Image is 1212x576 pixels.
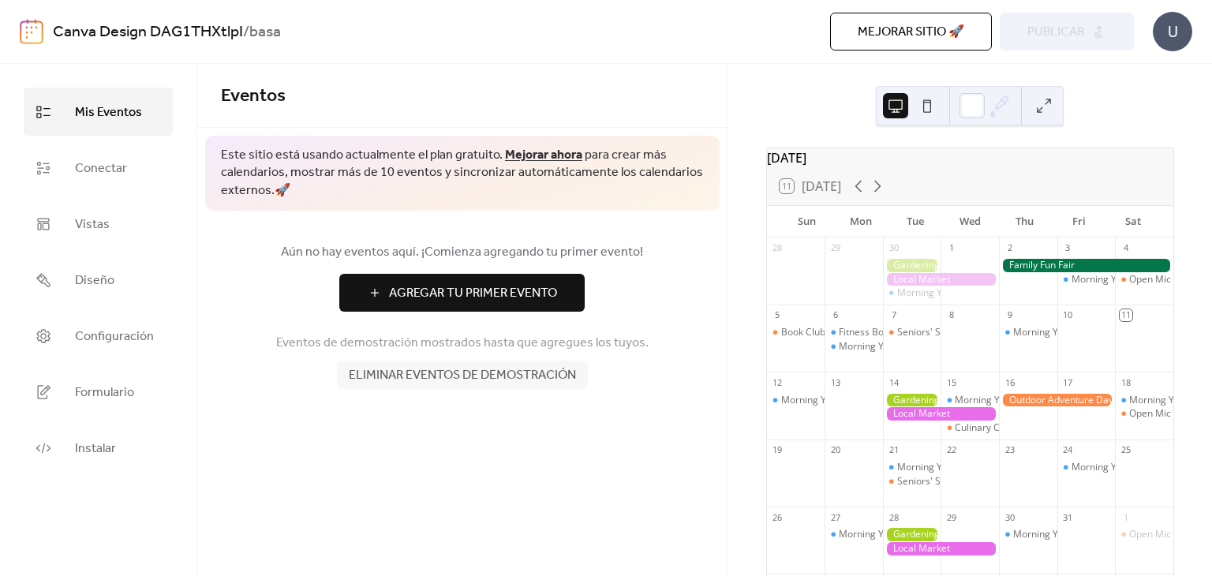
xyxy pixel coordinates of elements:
div: Gardening Workshop [883,528,941,541]
div: 24 [1062,444,1074,456]
div: 22 [945,444,957,456]
div: Local Market [883,407,999,421]
div: Gardening Workshop [883,394,941,407]
div: 6 [829,309,841,321]
div: Fri [1052,206,1106,238]
b: basa [249,17,281,47]
span: Mis Eventos [75,100,142,125]
a: Instalar [24,424,173,472]
div: 29 [829,242,841,254]
div: 13 [829,376,841,388]
span: Este sitio está usando actualmente el plan gratuito. para crear más calendarios, mostrar más de 1... [221,147,704,200]
div: Culinary Cooking Class [955,421,1055,435]
span: Conectar [75,156,127,181]
div: 30 [1004,511,1016,523]
div: 1 [945,242,957,254]
div: Morning Yoga Bliss [1013,528,1098,541]
div: Morning Yoga Bliss [883,461,941,474]
div: [DATE] [767,148,1173,167]
span: Configuración [75,324,154,349]
div: 31 [1062,511,1074,523]
div: 14 [888,376,900,388]
div: 18 [1120,376,1132,388]
div: Outdoor Adventure Day [999,394,1115,407]
div: Thu [997,206,1052,238]
span: Agregar Tu Primer Evento [389,284,557,303]
span: Diseño [75,268,114,293]
a: Diseño [24,256,173,304]
a: Canva Design DAG1THXtlpI [53,17,243,47]
div: Morning Yoga Bliss [1057,273,1116,286]
a: Conectar [24,144,173,192]
div: Fitness Bootcamp [825,326,883,339]
div: Seniors' Social Tea [897,326,980,339]
span: Eventos de demostración mostrados hasta que agregues los tuyos. [276,334,649,353]
div: 19 [772,444,784,456]
div: Morning Yoga Bliss [1072,273,1156,286]
span: Vistas [75,212,110,237]
div: 23 [1004,444,1016,456]
div: Morning Yoga Bliss [1115,394,1173,407]
a: Vistas [24,200,173,248]
div: 15 [945,376,957,388]
div: 16 [1004,376,1016,388]
div: Morning Yoga Bliss [839,528,923,541]
div: Local Market [883,542,999,555]
button: Agregar Tu Primer Evento [339,274,585,312]
a: Agregar Tu Primer Evento [221,274,704,312]
div: Open Mic Night [1115,407,1173,421]
div: Morning Yoga Bliss [781,394,866,407]
div: 12 [772,376,784,388]
div: 5 [772,309,784,321]
div: 25 [1120,444,1132,456]
div: Morning Yoga Bliss [897,461,982,474]
a: Formulario [24,368,173,416]
div: Culinary Cooking Class [941,421,999,435]
div: Morning Yoga Bliss [825,340,883,353]
div: 27 [829,511,841,523]
div: Local Market [883,273,999,286]
div: Morning Yoga Bliss [1072,461,1156,474]
span: Formulario [75,380,134,405]
div: 30 [888,242,900,254]
div: Open Mic Night [1129,528,1197,541]
div: 7 [888,309,900,321]
div: Book Club Gathering [781,326,872,339]
div: Morning Yoga Bliss [839,340,923,353]
div: Morning Yoga Bliss [897,286,982,300]
button: Eliminar eventos de demostración [337,361,588,389]
div: Morning Yoga Bliss [955,394,1039,407]
div: Morning Yoga Bliss [999,528,1057,541]
div: Open Mic Night [1115,528,1173,541]
div: Morning Yoga Bliss [883,286,941,300]
div: Morning Yoga Bliss [1013,326,1098,339]
div: Seniors' Social Tea [883,475,941,488]
div: Sat [1106,206,1161,238]
div: Family Fun Fair [999,259,1173,272]
div: 29 [945,511,957,523]
div: Morning Yoga Bliss [941,394,999,407]
div: 11 [1120,309,1132,321]
div: 10 [1062,309,1074,321]
div: 3 [1062,242,1074,254]
div: Morning Yoga Bliss [767,394,825,407]
div: 21 [888,444,900,456]
div: Open Mic Night [1129,407,1197,421]
a: Mejorar ahora [505,143,582,167]
div: Open Mic Night [1129,273,1197,286]
div: Seniors' Social Tea [897,475,980,488]
span: Aún no hay eventos aquí. ¡Comienza agregando tu primer evento! [221,243,704,262]
div: 20 [829,444,841,456]
span: Instalar [75,436,116,461]
span: Eliminar eventos de demostración [349,366,576,385]
div: Fitness Bootcamp [839,326,917,339]
img: logo [20,19,43,44]
div: Morning Yoga Bliss [999,326,1057,339]
a: Mis Eventos [24,88,173,136]
b: / [243,17,249,47]
div: Wed [943,206,997,238]
div: Gardening Workshop [883,259,941,272]
div: 9 [1004,309,1016,321]
div: 26 [772,511,784,523]
div: Seniors' Social Tea [883,326,941,339]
